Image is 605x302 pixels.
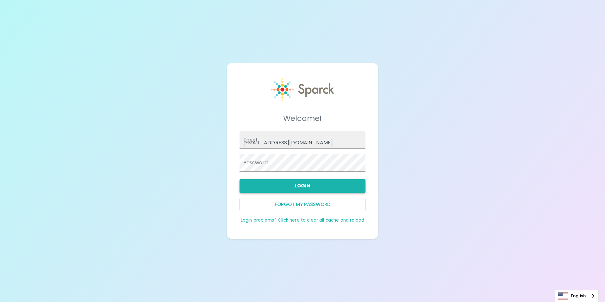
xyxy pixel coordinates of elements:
h5: Welcome! [240,113,365,123]
div: Language [555,290,599,302]
button: Forgot my password [240,198,365,211]
aside: Language selected: English [555,290,599,302]
a: English [555,290,598,302]
a: Login problems? Click here to clear all cache and reload [241,217,364,223]
button: Login [240,179,365,192]
img: Sparck logo [271,78,334,101]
